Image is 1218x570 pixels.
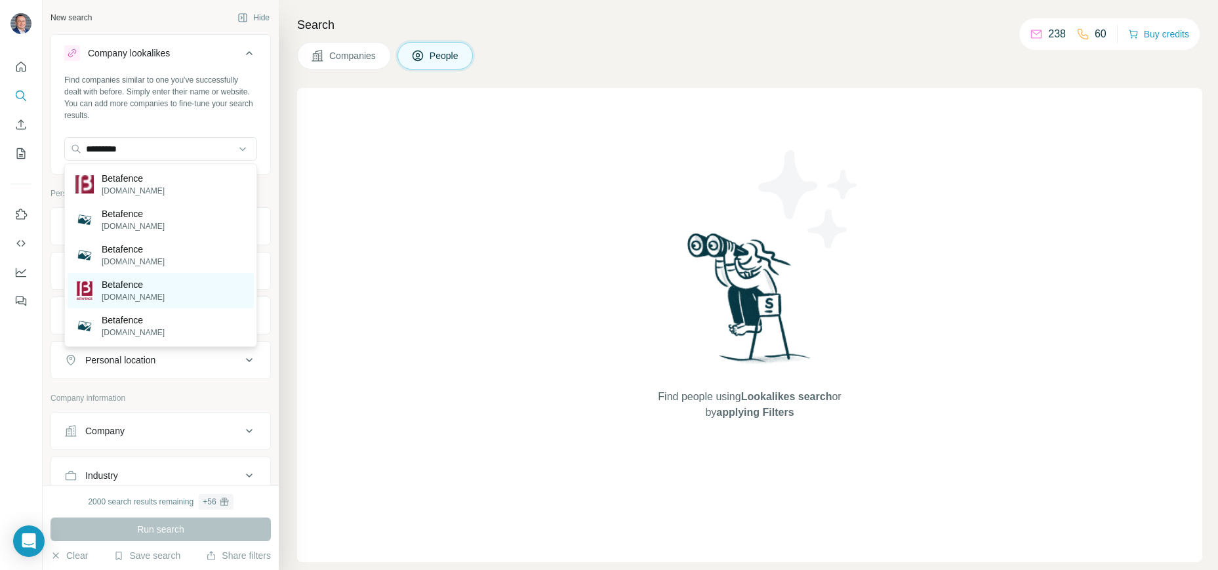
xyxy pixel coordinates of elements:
span: Find people using or by [645,389,855,420]
button: Buy credits [1128,25,1189,43]
span: Lookalikes search [741,391,832,402]
img: Surfe Illustration - Stars [750,140,868,258]
p: [DOMAIN_NAME] [102,327,165,338]
p: Betafence [102,278,165,291]
p: Betafence [102,172,165,185]
p: [DOMAIN_NAME] [102,256,165,268]
img: Betafence [75,246,94,264]
img: Avatar [10,13,31,34]
button: Share filters [206,549,271,562]
button: Use Surfe API [10,232,31,255]
p: Betafence [102,207,165,220]
button: Hide [228,8,279,28]
span: Companies [329,49,377,62]
button: Dashboard [10,260,31,284]
div: Company [85,424,125,438]
div: Industry [85,469,118,482]
button: Job title [51,211,270,242]
button: Clear [51,549,88,562]
span: applying Filters [716,407,794,418]
button: Enrich CSV [10,113,31,136]
p: Betafence [102,243,165,256]
button: Company [51,415,270,447]
div: Find companies similar to one you've successfully dealt with before. Simply enter their name or w... [64,74,257,121]
img: Betafence [75,281,94,300]
p: [DOMAIN_NAME] [102,185,165,197]
div: Personal location [85,354,155,367]
p: 238 [1048,26,1066,42]
p: [DOMAIN_NAME] [102,220,165,232]
div: New search [51,12,92,24]
div: + 56 [203,496,216,508]
button: Feedback [10,289,31,313]
button: Use Surfe on LinkedIn [10,203,31,226]
button: My lists [10,142,31,165]
button: Personal location [51,344,270,376]
button: Industry [51,460,270,491]
img: Betafence [75,317,94,335]
h4: Search [297,16,1202,34]
p: Betafence [102,314,165,327]
img: Betafence [75,211,94,229]
p: 60 [1095,26,1106,42]
div: 2000 search results remaining [88,494,233,510]
button: Quick start [10,55,31,79]
button: Search [10,84,31,108]
button: Seniority [51,255,270,287]
div: Open Intercom Messenger [13,525,45,557]
img: Surfe Illustration - Woman searching with binoculars [681,230,818,376]
button: Company lookalikes [51,37,270,74]
button: Save search [113,549,180,562]
p: Personal information [51,188,271,199]
p: [DOMAIN_NAME] [102,291,165,303]
p: Company information [51,392,271,404]
div: Company lookalikes [88,47,170,60]
img: Betafence [75,175,94,193]
button: Department [51,300,270,331]
span: People [430,49,460,62]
